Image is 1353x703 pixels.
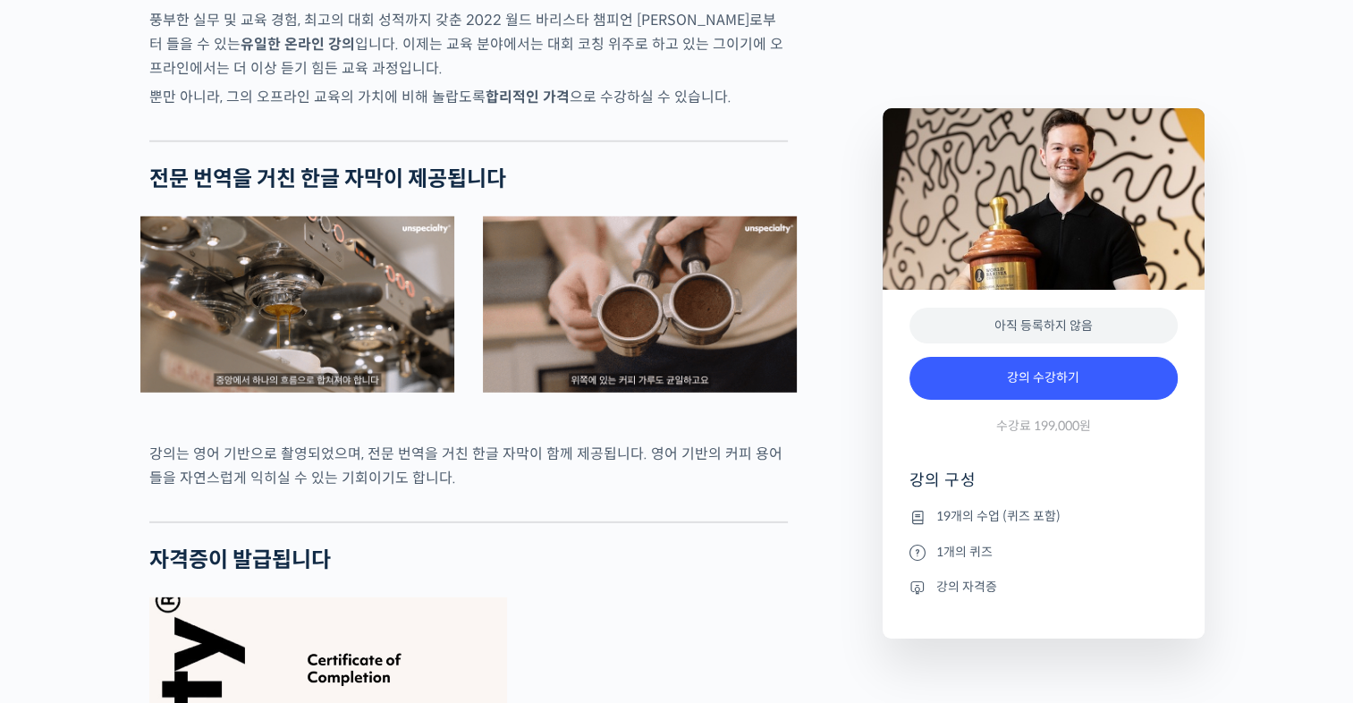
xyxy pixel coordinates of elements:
strong: 전문 번역을 거친 한글 자막이 제공됩니다 [149,165,506,192]
li: 강의 자격증 [909,576,1178,597]
strong: 자격증이 발급됩니다 [149,546,331,573]
a: 홈 [5,555,118,599]
a: 설정 [231,555,343,599]
span: 대화 [164,582,185,597]
span: 홈 [56,581,67,596]
li: 1개의 퀴즈 [909,541,1178,563]
p: 뿐만 아니라, 그의 오프라인 교육의 가치에 비해 놀랍도록 으로 수강하실 수 있습니다. [149,85,788,109]
strong: 합리적인 가격 [486,88,570,106]
p: 풍부한 실무 및 교육 경험, 최고의 대회 성적까지 갖춘 2022 월드 바리스타 챔피언 [PERSON_NAME]로부터 들을 수 있는 입니다. 이제는 교육 분야에서는 대회 코칭 ... [149,8,788,80]
p: 강의는 영어 기반으로 촬영되었으며, 전문 번역을 거친 한글 자막이 함께 제공됩니다. 영어 기반의 커피 용어들을 자연스럽게 익히실 수 있는 기회이기도 합니다. [149,442,788,490]
a: 강의 수강하기 [909,357,1178,400]
span: 수강료 199,000원 [996,418,1091,435]
strong: 유일한 온라인 강의 [241,35,355,54]
div: 아직 등록하지 않음 [909,308,1178,344]
li: 19개의 수업 (퀴즈 포함) [909,506,1178,528]
h4: 강의 구성 [909,470,1178,505]
a: 대화 [118,555,231,599]
span: 설정 [276,581,298,596]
